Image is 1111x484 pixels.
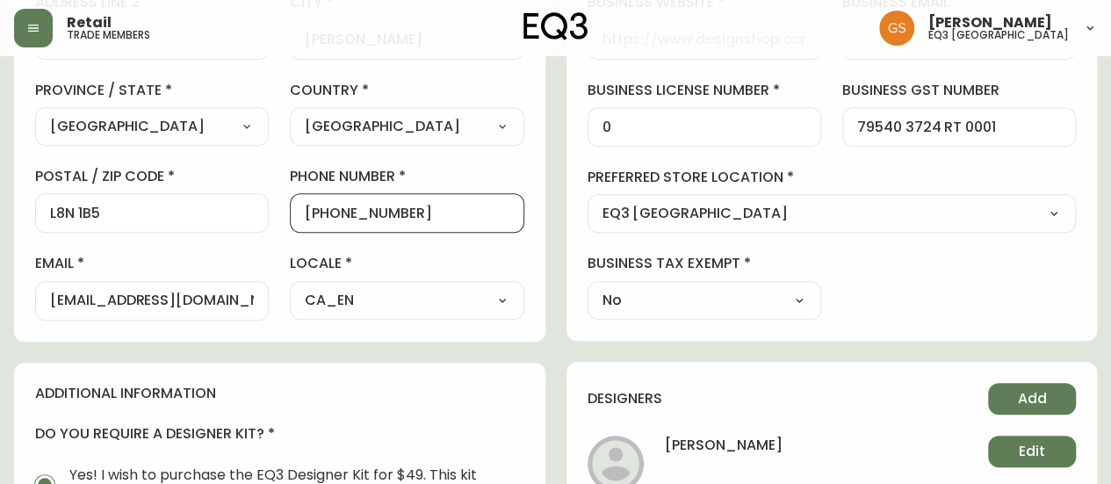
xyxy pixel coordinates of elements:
span: Retail [67,16,112,30]
label: postal / zip code [35,167,269,186]
label: business license number [588,81,821,100]
label: business gst number [842,81,1076,100]
span: Edit [1019,442,1045,461]
img: logo [523,12,588,40]
span: Add [1018,389,1047,408]
img: 6b403d9c54a9a0c30f681d41f5fc2571 [879,11,914,46]
h5: trade members [67,30,150,40]
label: locale [290,254,523,273]
label: province / state [35,81,269,100]
h4: [PERSON_NAME] [665,436,783,467]
label: phone number [290,167,523,186]
h4: do you require a designer kit? [35,424,524,444]
label: preferred store location [588,168,1077,187]
label: business tax exempt [588,254,821,273]
label: country [290,81,523,100]
h4: designers [588,389,662,408]
h4: additional information [35,384,524,403]
label: email [35,254,269,273]
button: Add [988,383,1076,415]
h5: eq3 [GEOGRAPHIC_DATA] [928,30,1069,40]
button: Edit [988,436,1076,467]
span: [PERSON_NAME] [928,16,1052,30]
